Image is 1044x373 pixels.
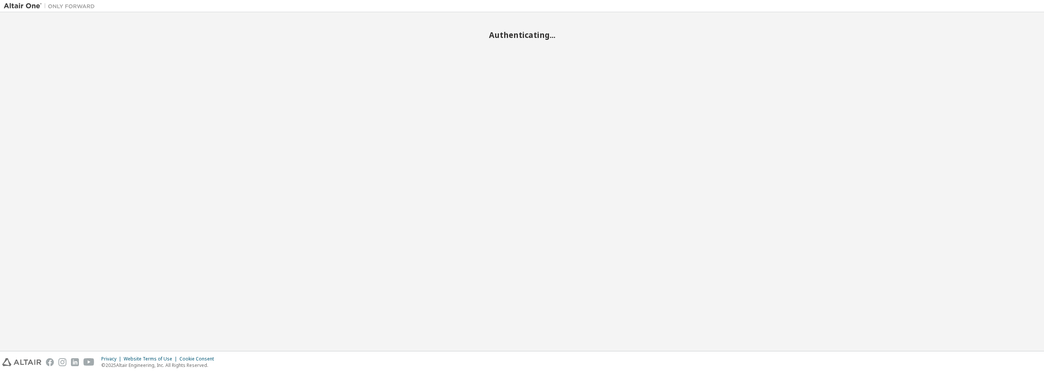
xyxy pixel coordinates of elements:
img: Altair One [4,2,99,10]
img: youtube.svg [83,358,94,366]
div: Privacy [101,356,124,362]
div: Website Terms of Use [124,356,179,362]
img: facebook.svg [46,358,54,366]
div: Cookie Consent [179,356,219,362]
h2: Authenticating... [4,30,1040,40]
p: © 2025 Altair Engineering, Inc. All Rights Reserved. [101,362,219,368]
img: altair_logo.svg [2,358,41,366]
img: linkedin.svg [71,358,79,366]
img: instagram.svg [58,358,66,366]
